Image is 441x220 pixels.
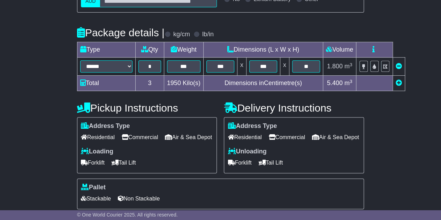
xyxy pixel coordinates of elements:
[164,42,203,58] td: Weight
[77,42,135,58] td: Type
[135,76,164,91] td: 3
[323,42,356,58] td: Volume
[203,42,323,58] td: Dimensions (L x W x H)
[228,148,266,155] label: Unloading
[81,122,130,130] label: Address Type
[327,79,343,86] span: 5.400
[77,76,135,91] td: Total
[77,102,217,114] h4: Pickup Instructions
[173,31,190,38] label: kg/cm
[350,79,352,84] sup: 3
[165,132,212,143] span: Air & Sea Depot
[327,63,343,70] span: 1.800
[350,62,352,67] sup: 3
[396,63,402,70] a: Remove this item
[81,132,115,143] span: Residential
[269,132,305,143] span: Commercial
[81,148,113,155] label: Loading
[135,42,164,58] td: Qty
[280,58,289,76] td: x
[202,31,214,38] label: lb/in
[312,132,359,143] span: Air & Sea Depot
[164,76,203,91] td: Kilo(s)
[81,184,106,191] label: Pallet
[203,76,323,91] td: Dimensions in Centimetre(s)
[122,132,158,143] span: Commercial
[81,193,111,204] span: Stackable
[81,157,105,168] span: Forklift
[396,79,402,86] a: Add new item
[228,157,251,168] span: Forklift
[344,79,352,86] span: m
[167,79,181,86] span: 1950
[258,157,283,168] span: Tail Lift
[224,102,364,114] h4: Delivery Instructions
[228,132,261,143] span: Residential
[344,63,352,70] span: m
[77,27,165,38] h4: Package details |
[77,212,178,218] span: © One World Courier 2025. All rights reserved.
[228,122,277,130] label: Address Type
[112,157,136,168] span: Tail Lift
[237,58,246,76] td: x
[118,193,160,204] span: Non Stackable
